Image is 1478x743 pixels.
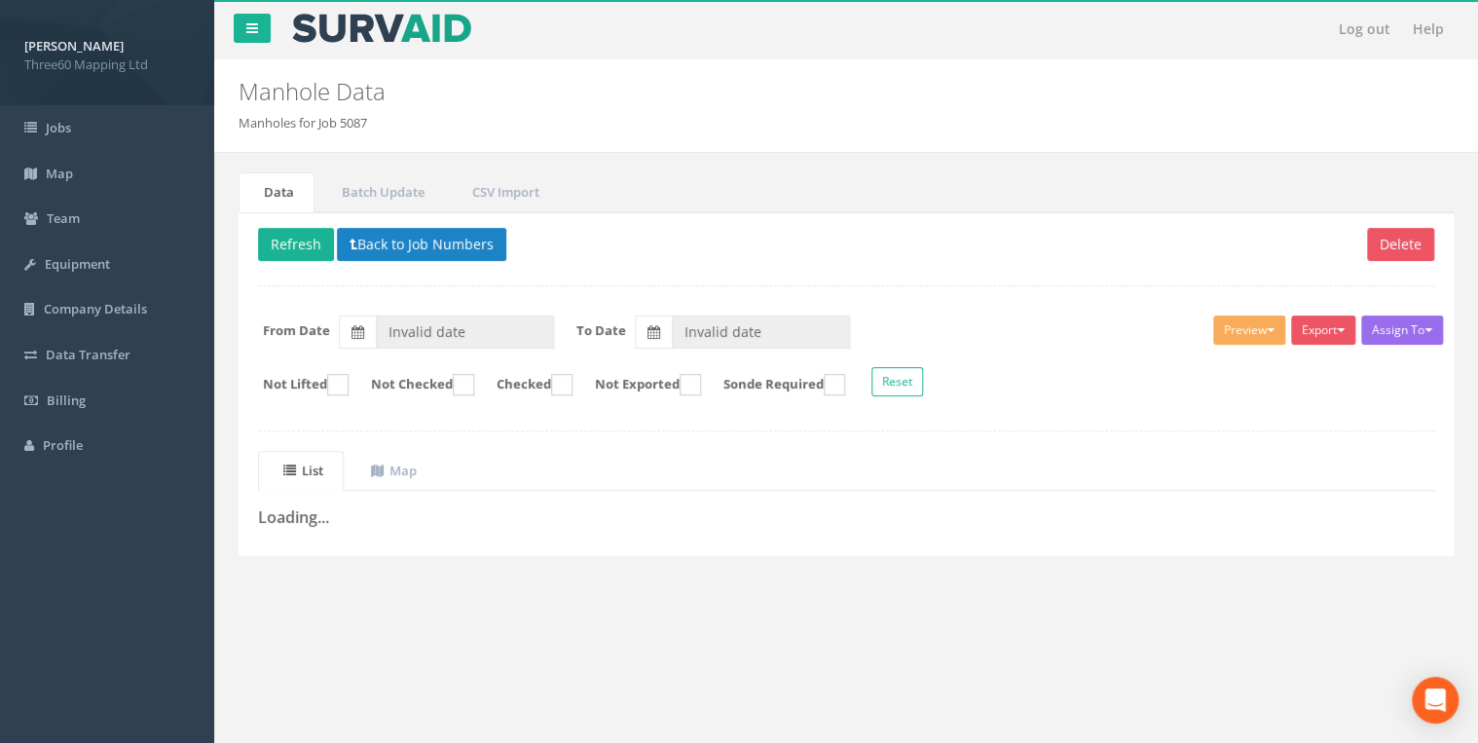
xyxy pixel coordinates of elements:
[704,374,845,395] label: Sonde Required
[1367,228,1434,261] button: Delete
[24,37,124,55] strong: [PERSON_NAME]
[239,79,1246,104] h2: Manhole Data
[283,462,323,479] uib-tab-heading: List
[46,165,73,182] span: Map
[46,346,130,363] span: Data Transfer
[47,391,86,409] span: Billing
[263,321,330,340] label: From Date
[45,255,110,273] span: Equipment
[376,316,554,349] input: From Date
[447,172,560,212] a: CSV Import
[575,374,701,395] label: Not Exported
[43,436,83,454] span: Profile
[351,374,474,395] label: Not Checked
[46,119,71,136] span: Jobs
[672,316,850,349] input: To Date
[44,300,147,317] span: Company Details
[1291,316,1355,345] button: Export
[1361,316,1443,345] button: Assign To
[1213,316,1285,345] button: Preview
[477,374,573,395] label: Checked
[24,32,190,73] a: [PERSON_NAME] Three60 Mapping Ltd
[258,228,334,261] button: Refresh
[337,228,506,261] button: Back to Job Numbers
[576,321,626,340] label: To Date
[371,462,417,479] uib-tab-heading: Map
[346,451,437,491] a: Map
[1412,677,1459,724] div: Open Intercom Messenger
[316,172,445,212] a: Batch Update
[258,451,344,491] a: List
[258,509,1434,527] h3: Loading...
[24,56,190,74] span: Three60 Mapping Ltd
[239,172,314,212] a: Data
[871,367,923,396] button: Reset
[47,209,80,227] span: Team
[239,114,367,132] li: Manholes for Job 5087
[243,374,349,395] label: Not Lifted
